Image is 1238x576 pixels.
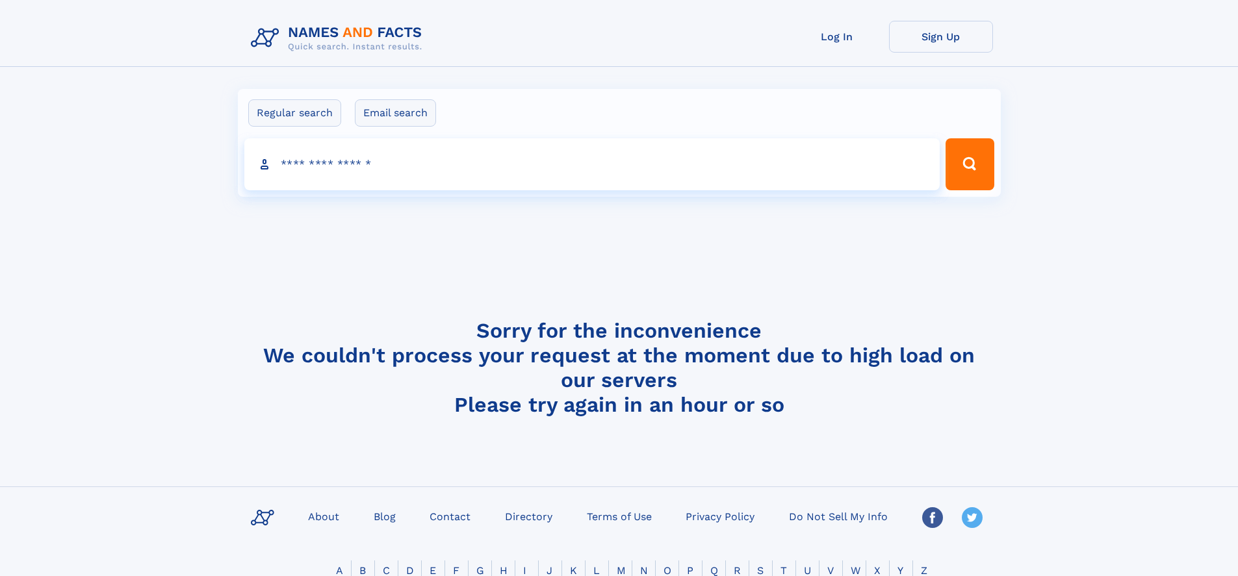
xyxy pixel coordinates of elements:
a: Privacy Policy [680,507,760,525]
img: Logo Names and Facts [246,21,433,56]
label: Regular search [248,99,341,127]
a: Do Not Sell My Info [784,507,893,525]
button: Search Button [946,138,994,190]
a: About [303,507,344,525]
h4: Sorry for the inconvenience We couldn't process your request at the moment due to high load on ou... [246,318,993,417]
img: Facebook [922,507,943,528]
input: search input [244,138,940,190]
a: Blog [368,507,401,525]
a: Sign Up [889,21,993,53]
a: Directory [500,507,558,525]
label: Email search [355,99,436,127]
img: Twitter [962,507,983,528]
a: Contact [424,507,476,525]
a: Log In [785,21,889,53]
a: Terms of Use [582,507,657,525]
